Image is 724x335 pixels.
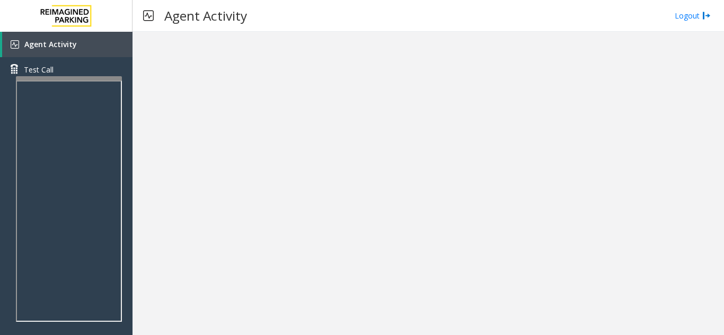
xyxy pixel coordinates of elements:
a: Agent Activity [2,32,133,57]
img: 'icon' [11,40,19,49]
span: Test Call [24,64,54,75]
img: pageIcon [143,3,154,29]
h3: Agent Activity [159,3,252,29]
span: Agent Activity [24,39,77,49]
a: Logout [675,10,711,21]
img: logout [702,10,711,21]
